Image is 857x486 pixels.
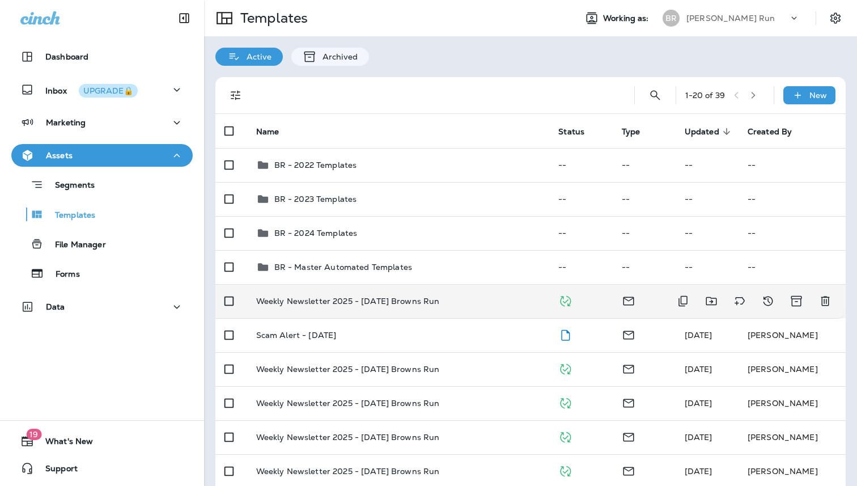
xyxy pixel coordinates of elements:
span: Published [558,363,572,373]
button: Add tags [728,290,751,312]
td: -- [739,216,846,250]
button: Templates [11,202,193,226]
button: Move to folder [700,290,723,312]
td: -- [549,148,612,182]
td: [PERSON_NAME] [739,420,846,454]
td: [PERSON_NAME] [739,318,846,352]
td: -- [613,216,676,250]
button: InboxUPGRADE🔒 [11,78,193,101]
p: Weekly Newsletter 2025 - [DATE] Browns Run [256,365,440,374]
p: [PERSON_NAME] Run [686,14,775,23]
span: Rachael Owen [685,398,712,408]
button: File Manager [11,232,193,256]
span: Rachael Owen [685,330,712,340]
button: UPGRADE🔒 [79,84,138,98]
span: Type [622,127,640,137]
div: BR [663,10,680,27]
button: View Changelog [757,290,779,312]
button: Data [11,295,193,318]
button: 19What's New [11,430,193,453]
p: Marketing [46,118,86,127]
span: What's New [34,437,93,450]
td: -- [739,182,846,216]
td: -- [613,250,676,284]
p: Templates [44,210,95,221]
td: -- [549,182,612,216]
span: Support [34,464,78,477]
p: File Manager [44,240,106,251]
p: BR - Master Automated Templates [274,263,412,272]
button: Filters [224,84,247,107]
p: Weekly Newsletter 2025 - [DATE] Browns Run [256,467,440,476]
button: Segments [11,172,193,197]
span: Email [622,329,635,339]
button: Archive [785,290,808,312]
p: Data [46,302,65,311]
span: Status [558,126,599,137]
p: Segments [44,180,95,192]
p: Assets [46,151,73,160]
p: New [809,91,827,100]
p: BR - 2022 Templates [274,160,357,170]
button: Settings [825,8,846,28]
td: -- [613,182,676,216]
span: Created By [748,127,792,137]
span: Draft [558,329,572,339]
button: Duplicate [672,290,694,312]
p: Inbox [45,84,138,96]
p: Weekly Newsletter 2025 - [DATE] Browns Run [256,433,440,442]
td: [PERSON_NAME] [739,386,846,420]
td: -- [676,148,739,182]
span: Email [622,397,635,407]
button: Delete [814,290,837,312]
td: -- [549,216,612,250]
td: [PERSON_NAME] [739,352,846,386]
td: -- [613,148,676,182]
span: Name [256,126,294,137]
span: Rachael Owen [685,466,712,476]
p: Archived [317,52,358,61]
div: 1 - 20 of 39 [685,91,725,100]
p: Weekly Newsletter 2025 - [DATE] Browns Run [256,399,440,408]
button: Forms [11,261,193,285]
span: Name [256,127,279,137]
td: -- [676,182,739,216]
span: Created By [748,126,807,137]
span: Email [622,465,635,475]
span: Email [622,431,635,441]
td: -- [739,148,846,182]
span: Updated [685,127,719,137]
span: Updated [685,126,734,137]
p: BR - 2023 Templates [274,195,357,204]
button: Assets [11,144,193,167]
span: Working as: [603,14,651,23]
span: Published [558,397,572,407]
button: Dashboard [11,45,193,68]
button: Marketing [11,111,193,134]
p: Dashboard [45,52,88,61]
span: Rachael Owen [685,432,712,442]
span: Published [558,431,572,441]
span: Published [558,465,572,475]
p: BR - 2024 Templates [274,229,358,238]
p: Active [241,52,271,61]
button: Search Templates [644,84,667,107]
span: Email [622,363,635,373]
span: Published [558,295,572,305]
span: 19 [26,429,41,440]
span: Email [622,295,635,305]
p: Forms [44,269,80,280]
td: -- [549,250,612,284]
div: UPGRADE🔒 [83,87,133,95]
td: -- [676,250,739,284]
td: -- [676,216,739,250]
td: -- [739,250,846,284]
p: Weekly Newsletter 2025 - [DATE] Browns Run [256,297,440,306]
button: Collapse Sidebar [168,7,200,29]
span: Rachael Owen [685,364,712,374]
span: Type [622,126,655,137]
p: Scam Alert - [DATE] [256,331,337,340]
p: Templates [236,10,308,27]
span: Status [558,127,584,137]
button: Support [11,457,193,480]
